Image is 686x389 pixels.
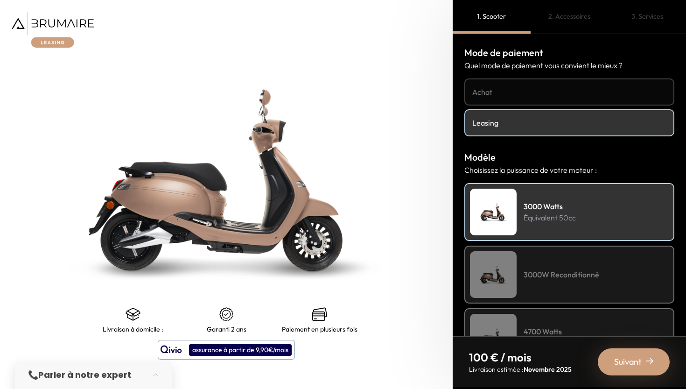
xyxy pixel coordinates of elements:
img: Brumaire Leasing [12,12,94,48]
h4: 3000 Watts [524,201,576,212]
p: Livraison estimée : [469,365,572,374]
p: Livraison à domicile : [103,325,163,333]
p: Garanti 2 ans [207,325,246,333]
p: Équivalent 50cc [524,212,576,223]
div: assurance à partir de 9,90€/mois [189,344,292,356]
p: 100 € / mois [469,350,572,365]
img: credit-cards.png [312,307,327,322]
span: Suivant [614,355,642,368]
img: Scooter Leasing [470,314,517,361]
p: Quel mode de paiement vous convient le mieux ? [464,60,674,71]
img: right-arrow-2.png [646,357,653,365]
h4: Achat [472,86,666,98]
img: Scooter Leasing [470,251,517,298]
p: Paiement en plusieurs fois [282,325,357,333]
h4: 4700 Watts [524,326,577,337]
img: shipping.png [126,307,140,322]
span: Novembre 2025 [524,365,572,374]
img: certificat-de-garantie.png [219,307,234,322]
h4: Leasing [472,117,666,128]
h3: Mode de paiement [464,46,674,60]
button: assurance à partir de 9,90€/mois [158,340,295,360]
img: Scooter Leasing [470,189,517,235]
h3: Modèle [464,150,674,164]
h4: 3000W Reconditionné [524,269,599,280]
a: Achat [464,78,674,106]
p: Choisissez la puissance de votre moteur : [464,164,674,176]
img: logo qivio [161,344,182,355]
